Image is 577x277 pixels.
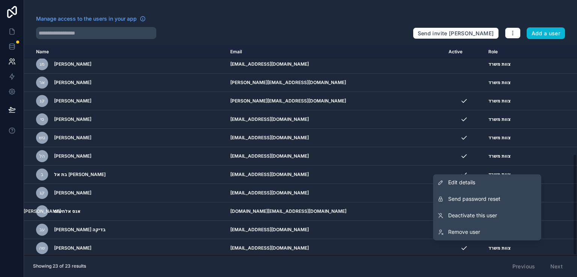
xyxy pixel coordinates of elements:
th: Active [444,45,484,59]
td: [DOMAIN_NAME][EMAIL_ADDRESS][DOMAIN_NAME] [226,202,444,221]
span: [PERSON_NAME] [54,135,91,141]
td: [EMAIL_ADDRESS][DOMAIN_NAME] [226,55,444,74]
td: [EMAIL_ADDRESS][DOMAIN_NAME] [226,147,444,166]
span: [PERSON_NAME] בדיקה [54,227,106,233]
span: Manage access to the users in your app [36,15,137,23]
button: Add a user [527,27,565,39]
span: צוות משרד [488,116,511,122]
div: scrollable content [24,45,577,255]
td: [PERSON_NAME][EMAIL_ADDRESS][DOMAIN_NAME] [226,74,444,92]
button: Send invite [PERSON_NAME] [413,27,499,39]
span: ב [41,172,44,178]
span: Edit details [448,179,475,186]
span: קג [39,190,44,196]
span: צוות משרד [488,245,511,251]
span: עב [39,227,45,233]
span: שה [39,245,45,251]
span: צוות משרד [488,61,511,67]
span: בת אל [PERSON_NAME] [54,172,106,178]
span: [PERSON_NAME] [54,116,91,122]
span: אנס אלחשים [54,208,81,214]
a: Edit details [433,174,541,191]
td: [EMAIL_ADDRESS][DOMAIN_NAME] [226,166,444,184]
span: קנ [39,98,44,104]
span: צוות משרד [488,172,511,178]
span: טש [39,135,45,141]
span: [PERSON_NAME] [54,98,91,104]
span: הל [39,153,45,159]
td: [PERSON_NAME][EMAIL_ADDRESS][DOMAIN_NAME] [226,92,444,110]
td: [EMAIL_ADDRESS][DOMAIN_NAME] [226,239,444,257]
span: [PERSON_NAME] [54,190,91,196]
span: אר [39,80,45,86]
td: [EMAIL_ADDRESS][DOMAIN_NAME] [226,184,444,202]
span: [PERSON_NAME] [54,245,91,251]
td: [EMAIL_ADDRESS][DOMAIN_NAME] [226,110,444,129]
span: צוות משרד [488,98,511,104]
span: [PERSON_NAME] [54,153,91,159]
span: Remove user [448,228,480,236]
span: Showing 23 of 23 results [33,263,86,269]
span: Send password reset [448,195,500,203]
button: Send password reset [433,191,541,207]
th: Role [484,45,548,59]
td: [EMAIL_ADDRESS][DOMAIN_NAME] [226,129,444,147]
span: Deactivate this user [448,212,497,219]
a: Manage access to the users in your app [36,15,146,23]
span: סי [40,116,44,122]
td: [EMAIL_ADDRESS][DOMAIN_NAME] [226,221,444,239]
span: [PERSON_NAME] [24,208,61,214]
a: Remove user [433,224,541,240]
span: צוות משרד [488,80,511,86]
span: צוות משרד [488,153,511,159]
span: צוות משרד [488,135,511,141]
a: Deactivate this user [433,207,541,224]
span: [PERSON_NAME] [54,80,91,86]
span: מג [39,61,44,67]
span: [PERSON_NAME] [54,61,91,67]
th: Name [24,45,226,59]
th: Email [226,45,444,59]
